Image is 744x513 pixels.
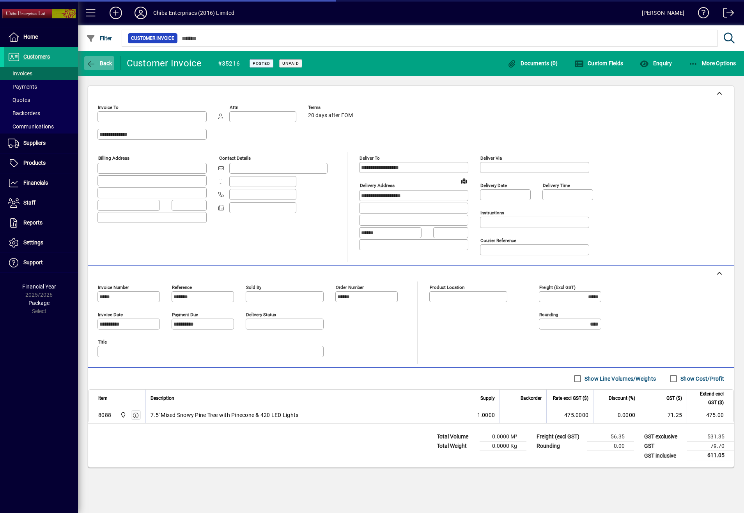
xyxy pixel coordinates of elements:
[98,394,108,403] span: Item
[84,56,114,70] button: Back
[642,7,684,19] div: [PERSON_NAME]
[4,193,78,213] a: Staff
[230,105,238,110] mat-label: Attn
[533,442,587,451] td: Rounding
[640,442,687,451] td: GST
[23,160,46,166] span: Products
[118,411,127,419] span: Central
[687,451,734,461] td: 611.05
[172,285,192,290] mat-label: Reference
[8,97,30,103] span: Quotes
[172,312,198,317] mat-label: Payment due
[687,432,734,442] td: 531.35
[103,6,128,20] button: Add
[8,123,54,130] span: Communications
[4,233,78,253] a: Settings
[8,70,32,77] span: Invoices
[692,390,724,407] span: Extend excl GST ($)
[336,285,364,290] mat-label: Order number
[638,56,674,70] button: Enquiry
[4,80,78,93] a: Payments
[23,239,43,246] span: Settings
[480,183,507,188] mat-label: Delivery date
[587,442,634,451] td: 0.00
[433,432,480,442] td: Total Volume
[679,375,724,383] label: Show Cost/Profit
[151,394,174,403] span: Description
[84,31,114,45] button: Filter
[507,60,558,66] span: Documents (0)
[553,394,588,403] span: Rate excl GST ($)
[98,411,111,419] div: 8088
[282,61,299,66] span: Unpaid
[22,283,56,290] span: Financial Year
[480,155,502,161] mat-label: Deliver via
[639,60,672,66] span: Enquiry
[153,7,235,19] div: Chiba Enterprises (2016) Limited
[308,112,353,119] span: 20 days after EOM
[583,375,656,383] label: Show Line Volumes/Weights
[4,213,78,233] a: Reports
[28,300,50,306] span: Package
[689,60,736,66] span: More Options
[687,56,738,70] button: More Options
[533,432,587,442] td: Freight (excl GST)
[433,442,480,451] td: Total Weight
[4,67,78,80] a: Invoices
[505,56,560,70] button: Documents (0)
[86,35,112,41] span: Filter
[609,394,635,403] span: Discount (%)
[23,180,48,186] span: Financials
[98,105,119,110] mat-label: Invoice To
[480,210,504,216] mat-label: Instructions
[4,107,78,120] a: Backorders
[98,285,129,290] mat-label: Invoice number
[23,140,46,146] span: Suppliers
[572,56,625,70] button: Custom Fields
[4,120,78,133] a: Communications
[4,134,78,153] a: Suppliers
[551,411,588,419] div: 475.0000
[78,56,121,70] app-page-header-button: Back
[480,432,526,442] td: 0.0000 M³
[587,432,634,442] td: 56.35
[128,6,153,20] button: Profile
[86,60,112,66] span: Back
[8,84,37,90] span: Payments
[717,2,734,27] a: Logout
[4,27,78,47] a: Home
[521,394,542,403] span: Backorder
[666,394,682,403] span: GST ($)
[640,407,687,423] td: 71.25
[458,175,470,187] a: View on map
[98,312,123,317] mat-label: Invoice date
[480,394,495,403] span: Supply
[640,451,687,461] td: GST inclusive
[308,105,355,110] span: Terms
[151,411,298,419] span: 7.5' Mixed Snowy Pine Tree with Pinecone & 420 LED Lights
[23,199,35,206] span: Staff
[480,238,516,243] mat-label: Courier Reference
[23,34,38,40] span: Home
[687,442,734,451] td: 79.70
[640,432,687,442] td: GST exclusive
[253,61,270,66] span: Posted
[480,442,526,451] td: 0.0000 Kg
[246,285,261,290] mat-label: Sold by
[4,253,78,273] a: Support
[360,155,380,161] mat-label: Deliver To
[246,312,276,317] mat-label: Delivery status
[23,259,43,265] span: Support
[131,34,174,42] span: Customer Invoice
[127,57,202,69] div: Customer Invoice
[430,285,464,290] mat-label: Product location
[574,60,624,66] span: Custom Fields
[23,53,50,60] span: Customers
[98,339,107,345] mat-label: Title
[687,407,733,423] td: 475.00
[477,411,495,419] span: 1.0000
[539,285,576,290] mat-label: Freight (excl GST)
[4,93,78,107] a: Quotes
[23,219,43,226] span: Reports
[218,57,240,70] div: #35216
